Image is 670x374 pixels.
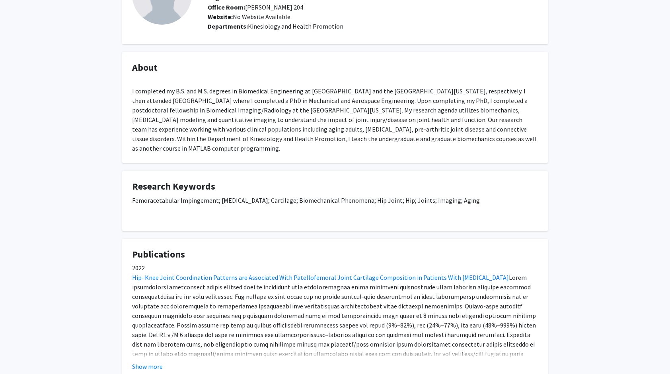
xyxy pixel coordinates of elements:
[132,181,538,192] h4: Research Keywords
[208,22,248,30] b: Departments:
[208,3,303,11] span: [PERSON_NAME] 204
[132,62,538,74] h4: About
[6,338,34,368] iframe: Chat
[248,22,343,30] span: Kinesiology and Health Promotion
[208,13,290,21] span: No Website Available
[132,196,538,221] div: Femoracetabular Impingement; [MEDICAL_DATA]; Cartilage; Biomechanical Phenomena; Hip Joint; Hip; ...
[132,273,509,281] a: Hip–Knee Joint Coordination Patterns are Associated With Patellofemoral Joint Cartilage Compositi...
[132,362,163,371] button: Show more
[132,77,538,153] div: I completed my B.S. and M.S. degrees in Biomedical Engineering at [GEOGRAPHIC_DATA] and the [GEOG...
[132,249,538,260] h4: Publications
[208,3,245,11] b: Office Room:
[208,13,233,21] b: Website:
